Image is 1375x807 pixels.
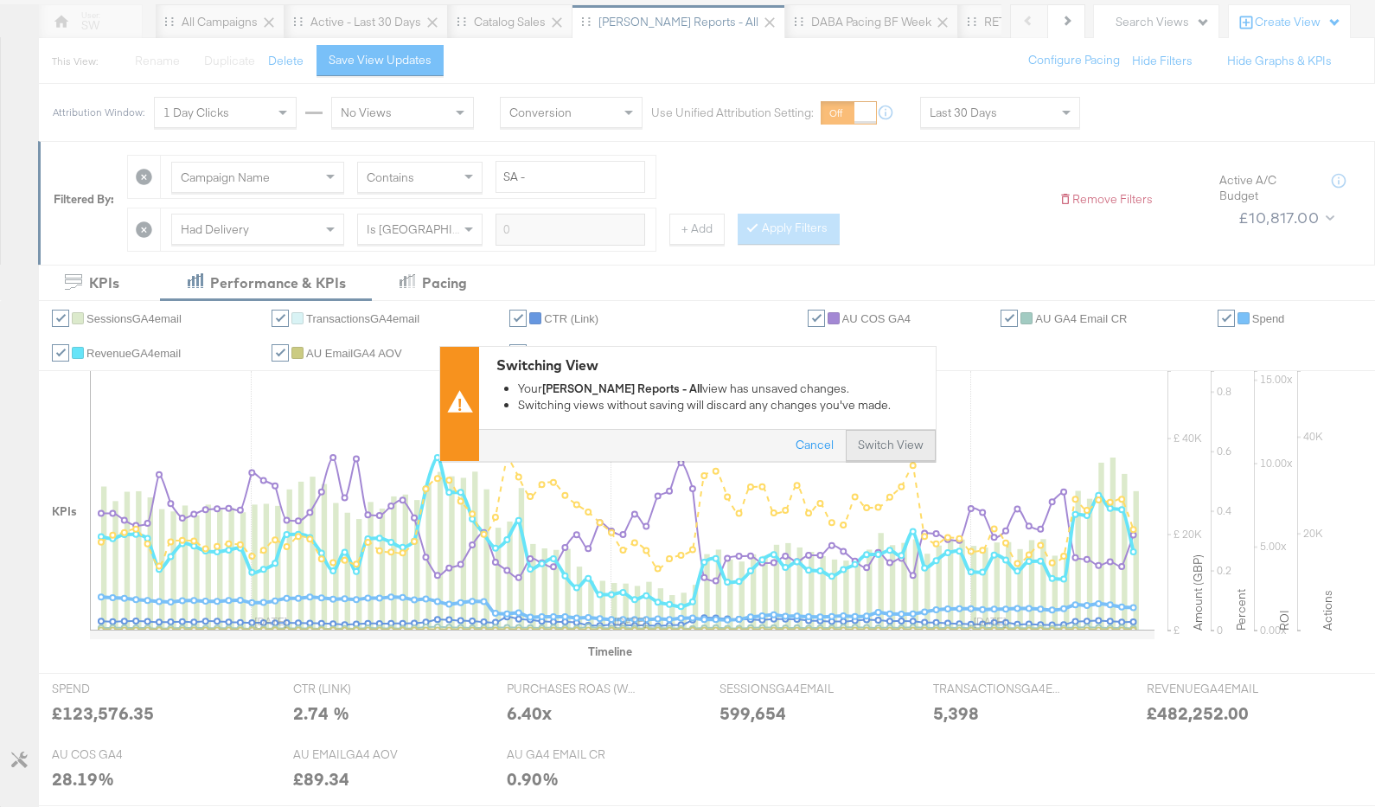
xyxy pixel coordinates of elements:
[783,430,846,461] button: Cancel
[496,355,927,375] div: Switching View
[846,430,936,461] button: Switch View
[542,381,702,396] strong: [PERSON_NAME] Reports - All
[518,381,927,397] li: Your view has unsaved changes.
[518,397,927,413] li: Switching views without saving will discard any changes you've made.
